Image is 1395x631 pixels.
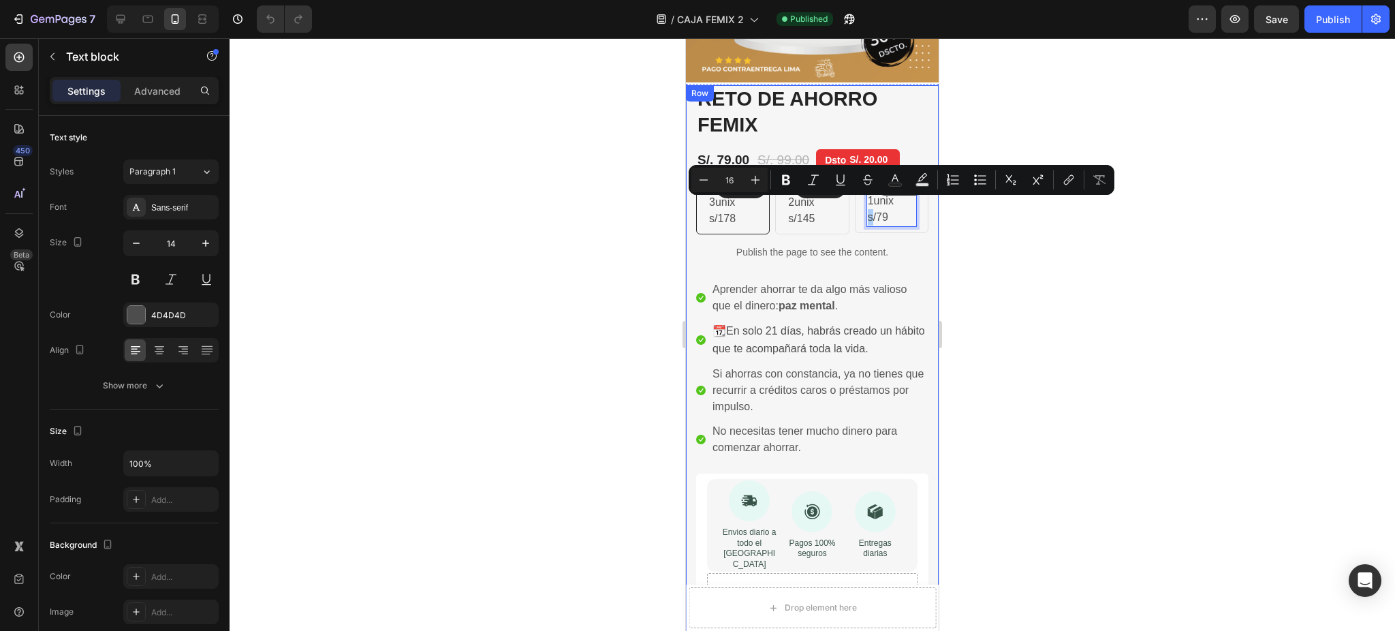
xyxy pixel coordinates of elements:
[1304,5,1362,33] button: Publish
[50,422,86,441] div: Size
[10,249,33,260] div: Beta
[124,451,218,476] input: Auto
[66,48,182,65] p: Text block
[50,132,87,144] div: Text style
[5,5,101,33] button: 7
[686,38,939,631] iframe: Design area
[50,373,219,398] button: Show more
[151,606,215,619] div: Add...
[790,13,828,25] span: Published
[1316,12,1350,27] div: Publish
[151,494,215,506] div: Add...
[13,145,33,156] div: 450
[151,571,215,583] div: Add...
[1266,14,1288,25] span: Save
[67,84,106,98] p: Settings
[1349,564,1381,597] div: Open Intercom Messenger
[50,341,88,360] div: Align
[151,202,215,214] div: Sans-serif
[677,12,744,27] span: CAJA FEMIX 2
[671,12,674,27] span: /
[151,309,215,322] div: 4D4D4D
[134,84,181,98] p: Advanced
[50,536,116,555] div: Background
[50,570,71,583] div: Color
[50,166,74,178] div: Styles
[123,159,219,184] button: Paragraph 1
[689,165,1114,195] div: Editor contextual toolbar
[50,309,71,321] div: Color
[129,166,176,178] span: Paragraph 1
[50,457,72,470] div: Width
[50,606,74,618] div: Image
[50,234,86,252] div: Size
[89,11,95,27] p: 7
[257,5,312,33] div: Undo/Redo
[50,493,81,506] div: Padding
[103,379,166,393] div: Show more
[50,201,67,213] div: Font
[1254,5,1299,33] button: Save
